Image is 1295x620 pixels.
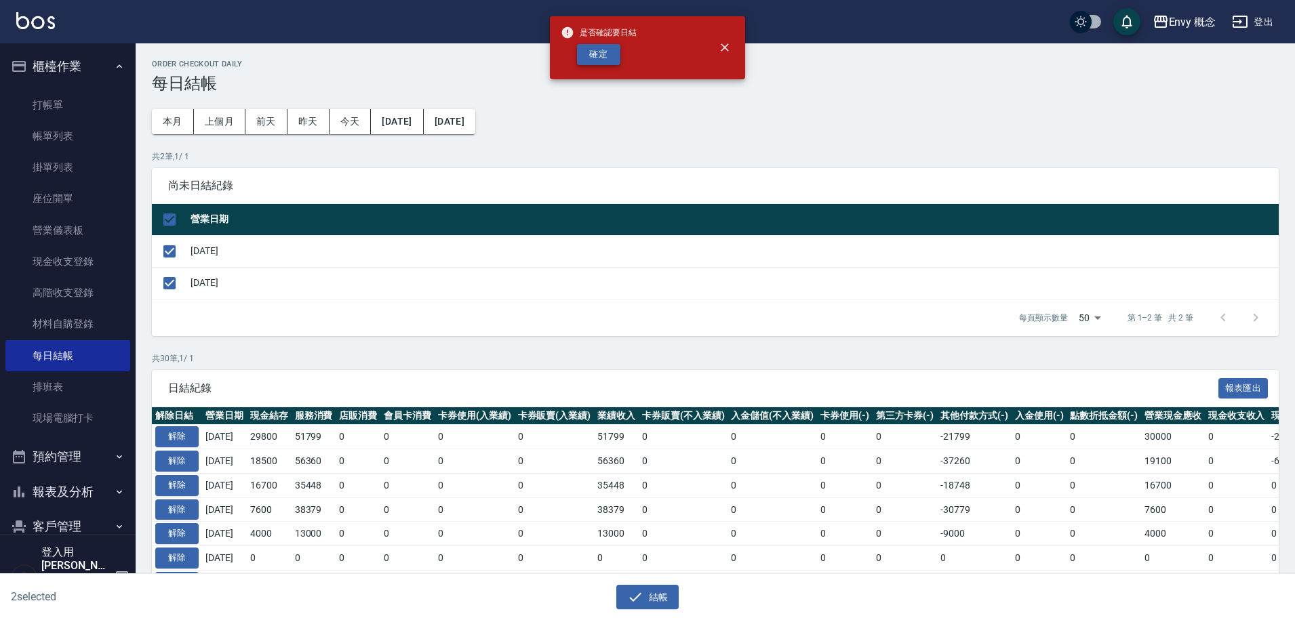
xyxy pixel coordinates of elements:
button: 昨天 [287,109,330,134]
td: 7600 [247,497,292,522]
td: 0 [435,425,515,449]
td: 0 [873,473,938,497]
td: -37260 [937,449,1012,474]
span: 尚未日結紀錄 [168,179,1262,192]
th: 現金結存 [247,407,292,425]
td: -18748 [937,473,1012,497]
button: 前天 [245,109,287,134]
th: 卡券使用(入業績) [435,407,515,425]
td: 0 [1205,449,1269,474]
td: [DATE] [202,425,247,449]
td: [DATE] [202,522,247,546]
td: 0 [1012,473,1067,497]
td: 46799 [594,570,639,594]
td: 0 [336,473,380,497]
h2: Order checkout daily [152,60,1279,68]
td: 4000 [1141,522,1205,546]
td: 0 [873,425,938,449]
td: -9000 [937,522,1012,546]
td: 35448 [594,473,639,497]
td: 0 [728,473,817,497]
a: 座位開單 [5,183,130,214]
td: 56360 [594,449,639,474]
td: 0 [1141,546,1205,571]
td: 0 [639,570,728,594]
td: 0 [1205,522,1269,546]
button: 解除 [155,547,199,569]
td: 0 [435,473,515,497]
td: 0 [1067,449,1141,474]
button: 今天 [330,109,372,134]
td: 0 [639,425,728,449]
a: 打帳單 [5,89,130,121]
td: 0 [728,425,817,449]
a: 排班表 [5,371,130,402]
td: 38379 [594,497,639,522]
td: [DATE] [202,449,247,474]
td: 0 [873,570,938,594]
td: 56360 [292,449,336,474]
img: Logo [16,12,55,29]
td: 0 [1012,570,1067,594]
td: 51799 [594,425,639,449]
div: 50 [1073,299,1106,336]
button: [DATE] [371,109,423,134]
td: 0 [817,425,873,449]
td: 0 [728,546,817,571]
button: 解除 [155,426,199,447]
td: 0 [817,546,873,571]
td: 0 [1067,570,1141,594]
td: 0 [1012,546,1067,571]
td: 13000 [292,522,336,546]
span: 是否確認要日結 [561,26,637,39]
td: 0 [873,449,938,474]
td: 0 [336,546,380,571]
td: 0 [1067,497,1141,522]
th: 卡券使用(-) [817,407,873,425]
button: 預約管理 [5,439,130,474]
td: -21799 [937,425,1012,449]
td: 0 [1012,522,1067,546]
td: 0 [380,425,435,449]
a: 現金收支登錄 [5,246,130,277]
td: 0 [594,546,639,571]
td: 0 [728,449,817,474]
td: 19100 [1141,449,1205,474]
button: 登出 [1227,9,1279,35]
td: 16700 [1141,473,1205,497]
a: 營業儀表板 [5,215,130,246]
td: 0 [1012,425,1067,449]
td: 0 [639,449,728,474]
td: 0 [1205,473,1269,497]
td: 0 [336,425,380,449]
a: 帳單列表 [5,121,130,152]
td: [DATE] [187,235,1279,267]
th: 解除日結 [152,407,202,425]
button: 報表匯出 [1218,378,1269,399]
td: [DATE] [202,473,247,497]
td: 0 [873,546,938,571]
th: 服務消費 [292,407,336,425]
td: -30779 [937,497,1012,522]
h3: 每日結帳 [152,74,1279,93]
p: 每頁顯示數量 [1019,312,1068,324]
td: 0 [515,570,595,594]
a: 報表匯出 [1218,381,1269,394]
p: 第 1–2 筆 共 2 筆 [1128,312,1193,324]
td: 0 [435,522,515,546]
td: 0 [336,522,380,546]
th: 業績收入 [594,407,639,425]
td: 0 [247,546,292,571]
td: [DATE] [202,570,247,594]
td: 0 [728,497,817,522]
td: 0 [380,473,435,497]
th: 其他付款方式(-) [937,407,1012,425]
td: 0 [639,522,728,546]
td: 0 [817,522,873,546]
td: -40899 [937,570,1012,594]
td: 35448 [292,473,336,497]
th: 入金使用(-) [1012,407,1067,425]
td: [DATE] [187,267,1279,299]
th: 入金儲值(不入業績) [728,407,817,425]
button: 客戶管理 [5,509,130,544]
